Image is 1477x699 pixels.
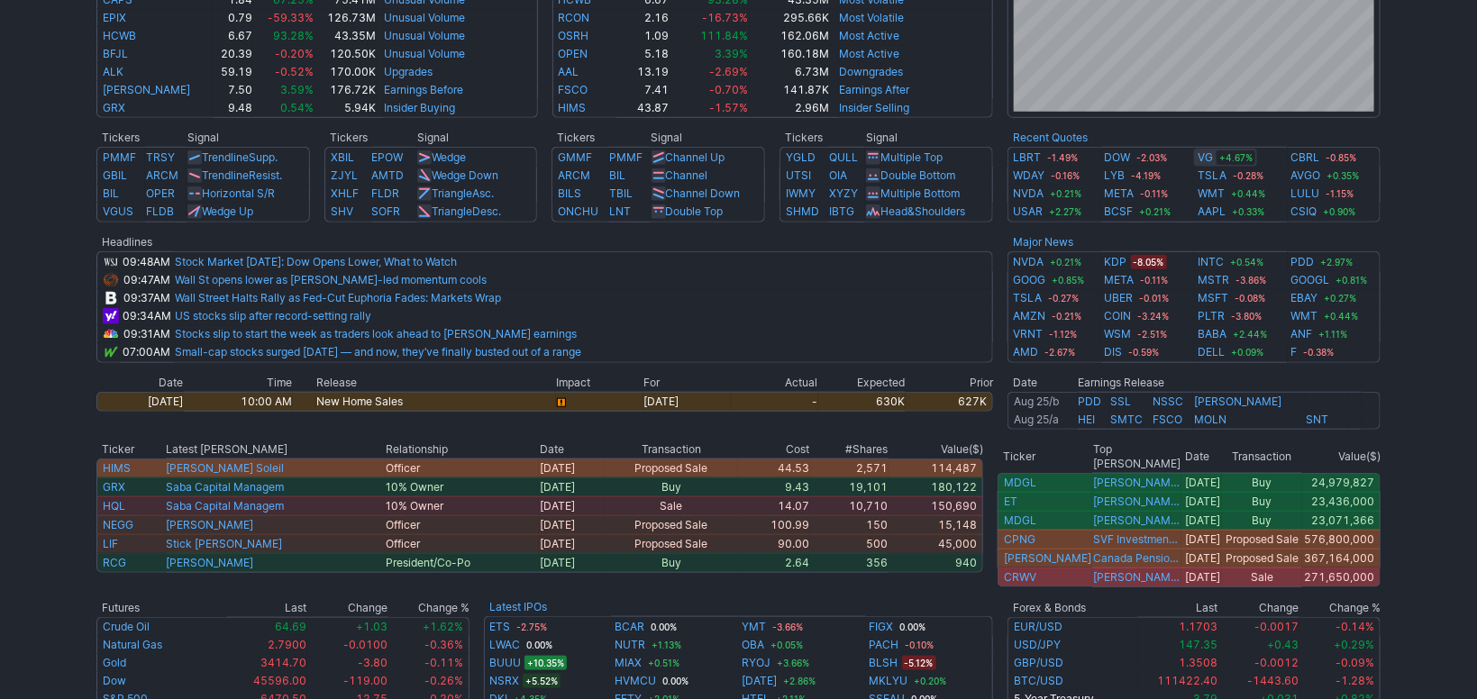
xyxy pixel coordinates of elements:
a: SNT [1307,413,1329,426]
span: -1.15% [1324,186,1357,201]
td: 9.48 [213,99,253,118]
a: SOFR [372,204,401,218]
a: [PERSON_NAME] BROS. ADVISORS LP [1093,513,1181,528]
a: SHMD [786,204,819,218]
a: BCSF [1105,203,1134,221]
span: -0.38% [1301,345,1337,359]
span: -2.67% [1042,345,1078,359]
span: 3.59% [280,83,314,96]
td: 07:00AM [120,343,174,363]
a: FSCO [1153,413,1183,426]
td: 1.09 [616,27,670,45]
a: Wall Street Halts Rally as Fed-Cut Euphoria Fades: Markets Wrap [175,291,501,304]
a: RYOJ [743,654,771,672]
a: BUUU [489,654,521,672]
a: NSRX [489,672,519,690]
a: BILS [558,186,581,200]
a: MSFT [1198,289,1228,307]
a: [PERSON_NAME] D [1093,570,1181,585]
th: Actual [731,374,818,392]
td: [DATE] [96,392,184,412]
a: CPNG [1004,532,1035,546]
a: Horizontal S/R [202,186,275,200]
a: FLDB [146,204,174,218]
a: [PERSON_NAME] [167,518,254,531]
td: 13.19 [616,63,670,81]
span: +0.85% [1049,273,1087,287]
a: BTC/USD [1014,674,1063,687]
a: BIL [609,168,625,182]
td: 09:47AM [120,271,174,289]
a: TSLA [1013,289,1042,307]
span: -0.70% [710,83,749,96]
a: TrendlineSupp. [202,150,278,164]
span: +0.21% [1047,255,1084,269]
a: PMMF [103,150,136,164]
span: -1.57% [710,101,749,114]
a: KDP [1105,253,1127,271]
span: -1.49% [1044,150,1080,165]
span: +0.44% [1322,309,1362,323]
a: Multiple Top [880,150,943,164]
a: LIF [103,537,118,550]
th: Tickers [780,129,865,147]
a: [PERSON_NAME] L [1093,495,1181,509]
td: 295.66K [750,9,831,27]
a: Unusual Volume [384,47,465,60]
a: CSIQ [1291,203,1317,221]
a: YMT [743,618,767,636]
td: 176.72K [315,81,377,99]
a: Head&Shoulders [880,204,965,218]
span: -2.51% [1135,327,1171,341]
a: BCAR [615,618,644,636]
a: VG [1198,149,1213,167]
span: +0.21% [1137,204,1174,219]
a: US stocks slip after record-setting rally [175,309,371,322]
span: +0.54% [1227,255,1266,269]
a: IWMY [786,186,816,200]
a: HCWB [103,29,136,42]
a: Unusual Volume [384,29,465,42]
span: +0.33% [1229,204,1267,219]
span: -59.33% [268,11,314,24]
span: -3.80% [1228,309,1264,323]
span: +0.09% [1228,345,1266,359]
a: [PERSON_NAME] [1004,551,1091,565]
a: Gold [103,656,126,669]
th: Tickers [96,129,187,147]
a: [PERSON_NAME] Soleil [167,461,285,475]
a: OSRH [559,29,589,42]
a: Insider Selling [840,101,910,114]
a: SSL [1110,395,1131,408]
span: -4.19% [1129,168,1164,183]
th: Date [1007,374,1078,392]
th: Tickers [552,129,651,147]
a: MOLN [1194,413,1226,426]
span: -8.05% [1131,255,1167,269]
a: Channel [666,168,708,182]
a: SHV [331,204,353,218]
td: 630K [818,392,906,412]
th: Signal [651,129,765,147]
a: META [1105,185,1135,203]
td: 126.73M [315,9,377,27]
th: Signal [187,129,310,147]
a: WDAY [1013,167,1044,185]
a: [PERSON_NAME] [103,83,190,96]
a: F [1291,343,1298,361]
a: Latest IPOs [489,600,547,613]
b: Major News [1013,235,1073,249]
a: AMZN [1013,307,1045,325]
a: LYB [1105,167,1126,185]
a: XBIL [331,150,354,164]
a: AAL [559,65,579,78]
td: 59.19 [213,63,253,81]
span: +0.44% [1228,186,1268,201]
a: GOOG [1013,271,1045,289]
td: 162.06M [750,27,831,45]
a: ONCHU [558,204,598,218]
td: 0.79 [213,9,253,27]
span: -0.20% [275,47,314,60]
a: SVF Investments (UK) Ltd [1093,532,1181,547]
td: 5.18 [616,45,670,63]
